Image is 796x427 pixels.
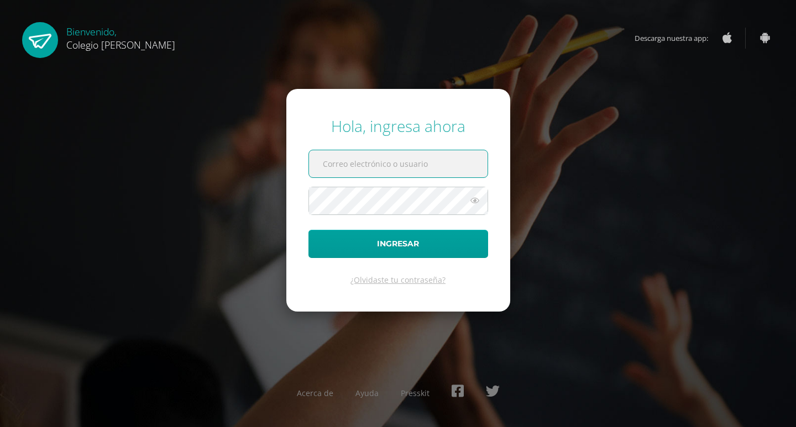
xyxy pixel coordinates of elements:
[309,150,488,177] input: Correo electrónico o usuario
[297,388,333,398] a: Acerca de
[308,230,488,258] button: Ingresar
[308,115,488,136] div: Hola, ingresa ahora
[66,22,175,51] div: Bienvenido,
[401,388,430,398] a: Presskit
[355,388,379,398] a: Ayuda
[635,28,719,49] span: Descarga nuestra app:
[350,275,446,285] a: ¿Olvidaste tu contraseña?
[66,38,175,51] span: Colegio [PERSON_NAME]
